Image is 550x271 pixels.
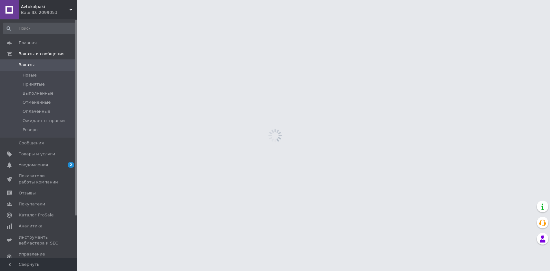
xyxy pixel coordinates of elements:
span: Инструменты вебмастера и SEO [19,235,60,246]
span: Заказы [19,62,34,68]
div: Ваш ID: 2099053 [21,10,77,16]
span: Главная [19,40,37,46]
span: Товары и услуги [19,151,55,157]
span: Выполненные [23,90,53,96]
input: Поиск [3,23,76,34]
span: Сообщения [19,140,44,146]
span: Резерв [23,127,38,133]
span: Покупатели [19,201,45,207]
span: Каталог ProSale [19,212,53,218]
span: Уведомления [19,162,48,168]
span: Оплаченные [23,109,50,114]
span: Avtokolpaki [21,4,69,10]
span: 2 [68,162,74,168]
span: Новые [23,72,37,78]
span: Отзывы [19,190,36,196]
span: Заказы и сообщения [19,51,64,57]
span: Управление сайтом [19,251,60,263]
span: Отмененные [23,99,51,105]
span: Принятые [23,81,45,87]
span: Ожидает отправки [23,118,65,124]
span: Аналитика [19,223,43,229]
span: Показатели работы компании [19,173,60,185]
